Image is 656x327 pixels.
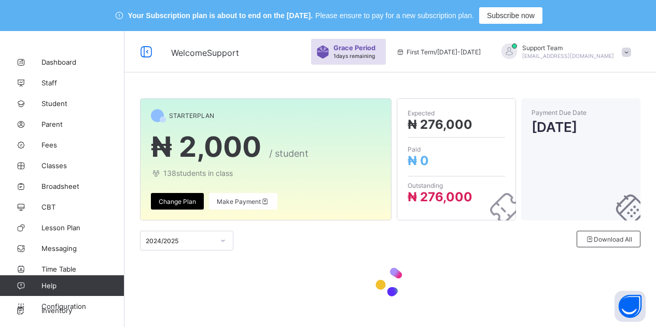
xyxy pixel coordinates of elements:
[41,224,124,232] span: Lesson Plan
[169,112,214,120] span: STARTER PLAN
[41,161,124,170] span: Classes
[408,117,472,132] span: ₦ 276,000
[41,120,124,128] span: Parent
[146,237,214,245] div: 2024/2025
[41,182,124,190] span: Broadsheet
[41,281,124,290] span: Help
[41,99,124,108] span: Student
[408,182,505,189] span: Outstanding
[532,109,630,116] span: Payment Due Date
[333,44,375,52] span: Grace Period
[41,58,124,66] span: Dashboard
[41,79,124,87] span: Staff
[171,48,239,58] span: Welcome Support
[151,130,261,163] span: ₦ 2,000
[333,53,375,59] span: 1 days remaining
[41,244,124,252] span: Messaging
[41,265,124,273] span: Time Table
[151,169,381,177] span: 138 students in class
[128,11,313,20] span: Your Subscription plan is about to end on the [DATE].
[396,48,481,56] span: session/term information
[269,148,309,159] span: / student
[532,119,630,135] span: [DATE]
[408,153,429,168] span: ₦ 0
[408,109,505,117] span: Expected
[522,53,614,59] span: [EMAIL_ADDRESS][DOMAIN_NAME]
[408,189,472,204] span: ₦ 276,000
[585,235,632,243] span: Download All
[41,141,124,149] span: Fees
[41,302,124,310] span: Configuration
[615,291,646,322] button: Open asap
[408,145,505,153] span: Paid
[491,43,636,61] div: SupportTeam
[315,11,474,20] span: Please ensure to pay for a new subscription plan.
[217,198,270,205] span: Make Payment
[159,198,196,205] span: Change Plan
[487,11,535,20] span: Subscribe now
[316,46,329,58] img: sticker-purple.71386a28dfed39d6af7621340158ba97.svg
[522,44,614,52] span: Support Team
[41,203,124,211] span: CBT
